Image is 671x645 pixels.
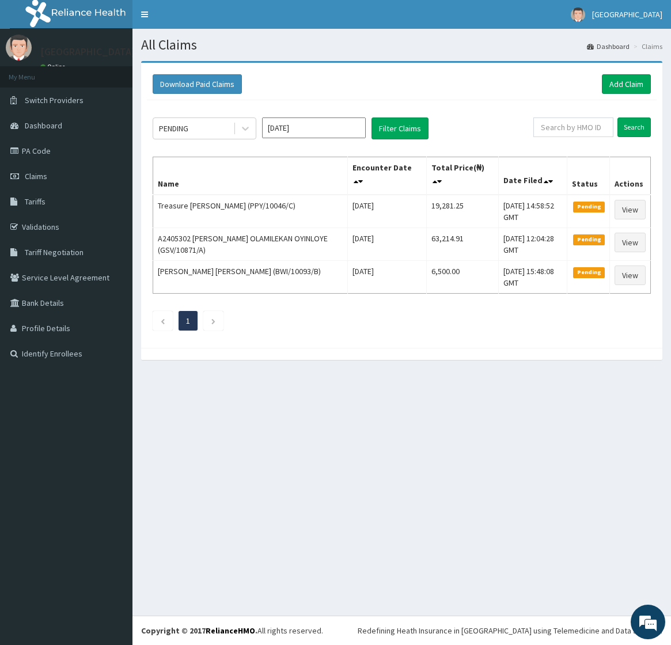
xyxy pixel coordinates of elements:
a: RelianceHMO [206,625,255,636]
td: Treasure [PERSON_NAME] (PPY/10046/C) [153,195,348,228]
button: Filter Claims [371,117,429,139]
a: Online [40,63,68,71]
a: Add Claim [602,74,651,94]
td: [PERSON_NAME] [PERSON_NAME] (BWI/10093/B) [153,261,348,294]
span: Pending [573,202,605,212]
img: User Image [6,35,32,60]
td: [DATE] 14:58:52 GMT [498,195,567,228]
div: Redefining Heath Insurance in [GEOGRAPHIC_DATA] using Telemedicine and Data Science! [358,625,662,636]
input: Select Month and Year [262,117,366,138]
a: Dashboard [587,41,630,51]
span: Tariffs [25,196,46,207]
li: Claims [631,41,662,51]
a: Next page [211,316,216,326]
th: Encounter Date [348,157,426,195]
span: Dashboard [25,120,62,131]
th: Name [153,157,348,195]
img: User Image [571,7,585,22]
td: 63,214.91 [426,228,498,261]
td: [DATE] [348,228,426,261]
a: Previous page [160,316,165,326]
td: [DATE] [348,195,426,228]
td: A2405302 [PERSON_NAME] OLAMILEKAN OYINLOYE (GSV/10871/A) [153,228,348,261]
strong: Copyright © 2017 . [141,625,257,636]
th: Date Filed [498,157,567,195]
div: PENDING [159,123,188,134]
a: Page 1 is your current page [186,316,190,326]
th: Actions [609,157,650,195]
a: View [615,200,646,219]
button: Download Paid Claims [153,74,242,94]
p: [GEOGRAPHIC_DATA] [40,47,135,57]
a: View [615,233,646,252]
span: Tariff Negotiation [25,247,84,257]
footer: All rights reserved. [132,616,671,645]
span: Switch Providers [25,95,84,105]
td: [DATE] 15:48:08 GMT [498,261,567,294]
h1: All Claims [141,37,662,52]
th: Status [567,157,610,195]
span: Claims [25,171,47,181]
span: [GEOGRAPHIC_DATA] [592,9,662,20]
td: [DATE] 12:04:28 GMT [498,228,567,261]
input: Search [617,117,651,137]
td: 19,281.25 [426,195,498,228]
a: View [615,265,646,285]
input: Search by HMO ID [533,117,613,137]
td: [DATE] [348,261,426,294]
span: Pending [573,267,605,278]
th: Total Price(₦) [426,157,498,195]
span: Pending [573,234,605,245]
td: 6,500.00 [426,261,498,294]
